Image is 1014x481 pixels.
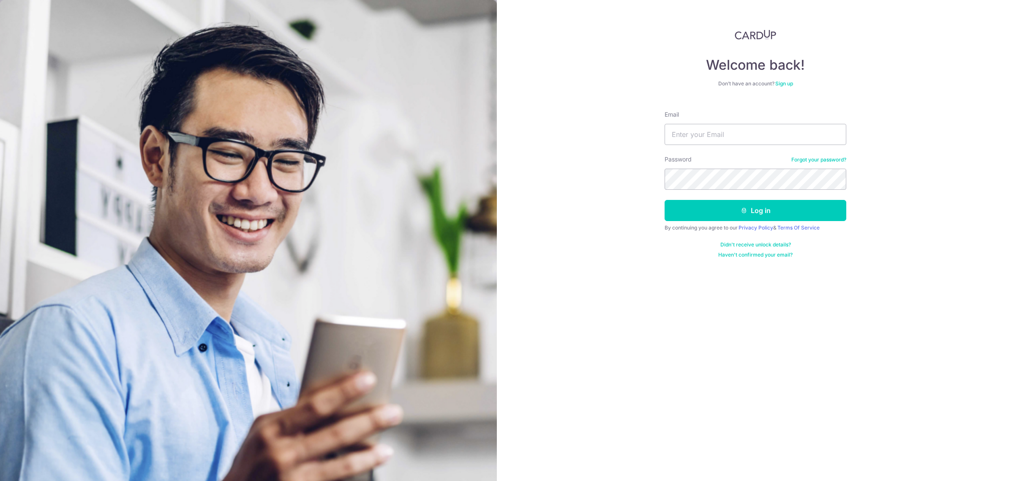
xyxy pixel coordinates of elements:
[791,156,846,163] a: Forgot your password?
[665,57,846,74] h4: Welcome back!
[720,241,791,248] a: Didn't receive unlock details?
[739,224,773,231] a: Privacy Policy
[665,224,846,231] div: By continuing you agree to our &
[735,30,776,40] img: CardUp Logo
[665,124,846,145] input: Enter your Email
[665,200,846,221] button: Log in
[665,80,846,87] div: Don’t have an account?
[665,155,692,164] label: Password
[777,224,820,231] a: Terms Of Service
[775,80,793,87] a: Sign up
[665,110,679,119] label: Email
[718,251,793,258] a: Haven't confirmed your email?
